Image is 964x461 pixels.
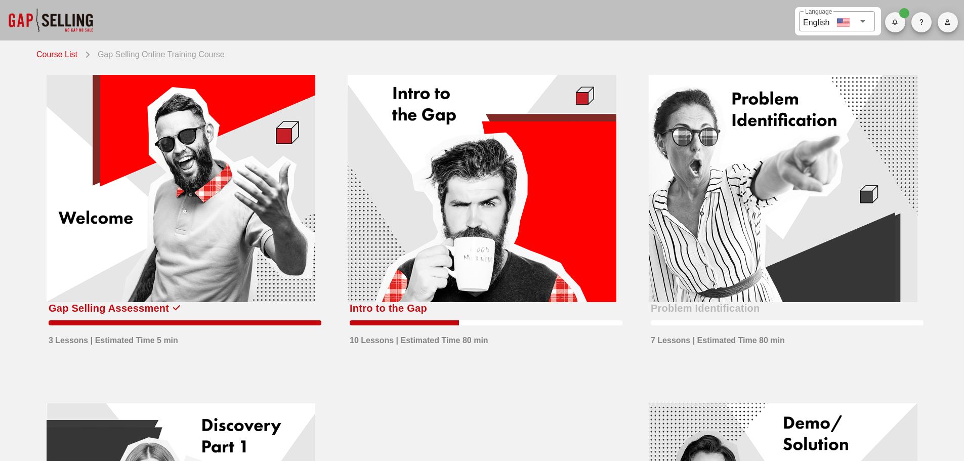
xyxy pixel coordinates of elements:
div: 10 Lessons | Estimated Time 80 min [350,329,488,347]
div: LanguageEnglish [799,11,875,31]
div: 7 Lessons | Estimated Time 80 min [651,329,785,347]
div: Problem Identification [651,300,760,316]
span: Badge [899,8,909,18]
div: 3 Lessons | Estimated Time 5 min [49,329,178,347]
a: Course List [36,47,81,61]
label: Language [805,8,832,16]
div: Gap Selling Online Training Course [94,47,225,61]
div: Gap Selling Assessment [49,300,169,316]
div: Intro to the Gap [350,300,427,316]
div: English [803,14,829,29]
